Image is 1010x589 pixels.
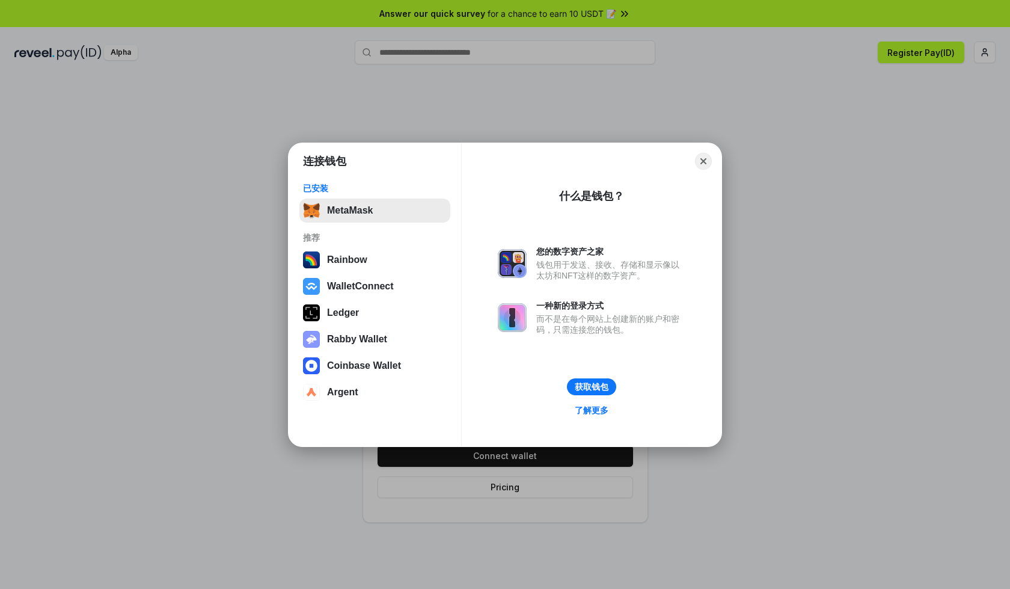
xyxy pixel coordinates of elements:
[303,304,320,321] img: svg+xml,%3Csvg%20xmlns%3D%22http%3A%2F%2Fwww.w3.org%2F2000%2Fsvg%22%20width%3D%2228%22%20height%3...
[299,380,450,404] button: Argent
[299,274,450,298] button: WalletConnect
[303,232,447,243] div: 推荐
[303,384,320,401] img: svg+xml,%3Csvg%20width%3D%2228%22%20height%3D%2228%22%20viewBox%3D%220%200%2028%2028%22%20fill%3D...
[299,354,450,378] button: Coinbase Wallet
[695,153,712,170] button: Close
[299,248,450,272] button: Rainbow
[536,246,685,257] div: 您的数字资产之家
[567,378,616,395] button: 获取钱包
[327,254,367,265] div: Rainbow
[536,313,685,335] div: 而不是在每个网站上创建新的账户和密码，只需连接您的钱包。
[299,327,450,351] button: Rabby Wallet
[303,357,320,374] img: svg+xml,%3Csvg%20width%3D%2228%22%20height%3D%2228%22%20viewBox%3D%220%200%2028%2028%22%20fill%3D...
[327,307,359,318] div: Ledger
[498,249,527,278] img: svg+xml,%3Csvg%20xmlns%3D%22http%3A%2F%2Fwww.w3.org%2F2000%2Fsvg%22%20fill%3D%22none%22%20viewBox...
[327,387,358,398] div: Argent
[327,281,394,292] div: WalletConnect
[303,331,320,348] img: svg+xml,%3Csvg%20xmlns%3D%22http%3A%2F%2Fwww.w3.org%2F2000%2Fsvg%22%20fill%3D%22none%22%20viewBox...
[575,405,608,416] div: 了解更多
[327,334,387,345] div: Rabby Wallet
[299,301,450,325] button: Ledger
[303,278,320,295] img: svg+xml,%3Csvg%20width%3D%2228%22%20height%3D%2228%22%20viewBox%3D%220%200%2028%2028%22%20fill%3D...
[327,205,373,216] div: MetaMask
[303,202,320,219] img: svg+xml,%3Csvg%20fill%3D%22none%22%20height%3D%2233%22%20viewBox%3D%220%200%2035%2033%22%20width%...
[559,189,624,203] div: 什么是钱包？
[536,300,685,311] div: 一种新的登录方式
[327,360,401,371] div: Coinbase Wallet
[536,259,685,281] div: 钱包用于发送、接收、存储和显示像以太坊和NFT这样的数字资产。
[575,381,608,392] div: 获取钱包
[299,199,450,223] button: MetaMask
[568,402,616,418] a: 了解更多
[303,154,346,168] h1: 连接钱包
[303,183,447,194] div: 已安装
[498,303,527,332] img: svg+xml,%3Csvg%20xmlns%3D%22http%3A%2F%2Fwww.w3.org%2F2000%2Fsvg%22%20fill%3D%22none%22%20viewBox...
[303,251,320,268] img: svg+xml,%3Csvg%20width%3D%22120%22%20height%3D%22120%22%20viewBox%3D%220%200%20120%20120%22%20fil...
